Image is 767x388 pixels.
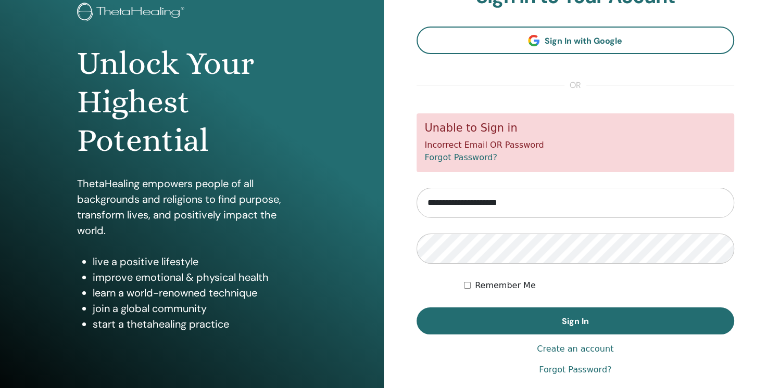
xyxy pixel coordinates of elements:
[417,307,735,334] button: Sign In
[93,316,307,332] li: start a thetahealing practice
[425,122,726,135] h5: Unable to Sign in
[93,254,307,269] li: live a positive lifestyle
[93,301,307,316] li: join a global community
[464,279,734,292] div: Keep me authenticated indefinitely or until I manually logout
[545,35,622,46] span: Sign In with Google
[93,269,307,285] li: improve emotional & physical health
[475,279,536,292] label: Remember Me
[77,176,307,238] p: ThetaHealing empowers people of all backgrounds and religions to find purpose, transform lives, a...
[93,285,307,301] li: learn a world-renowned technique
[539,364,611,376] a: Forgot Password?
[425,152,497,162] a: Forgot Password?
[537,343,613,355] a: Create an account
[77,44,307,160] h1: Unlock Your Highest Potential
[417,27,735,54] a: Sign In with Google
[562,316,589,327] span: Sign In
[417,113,735,172] div: Incorrect Email OR Password
[564,79,586,92] span: or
